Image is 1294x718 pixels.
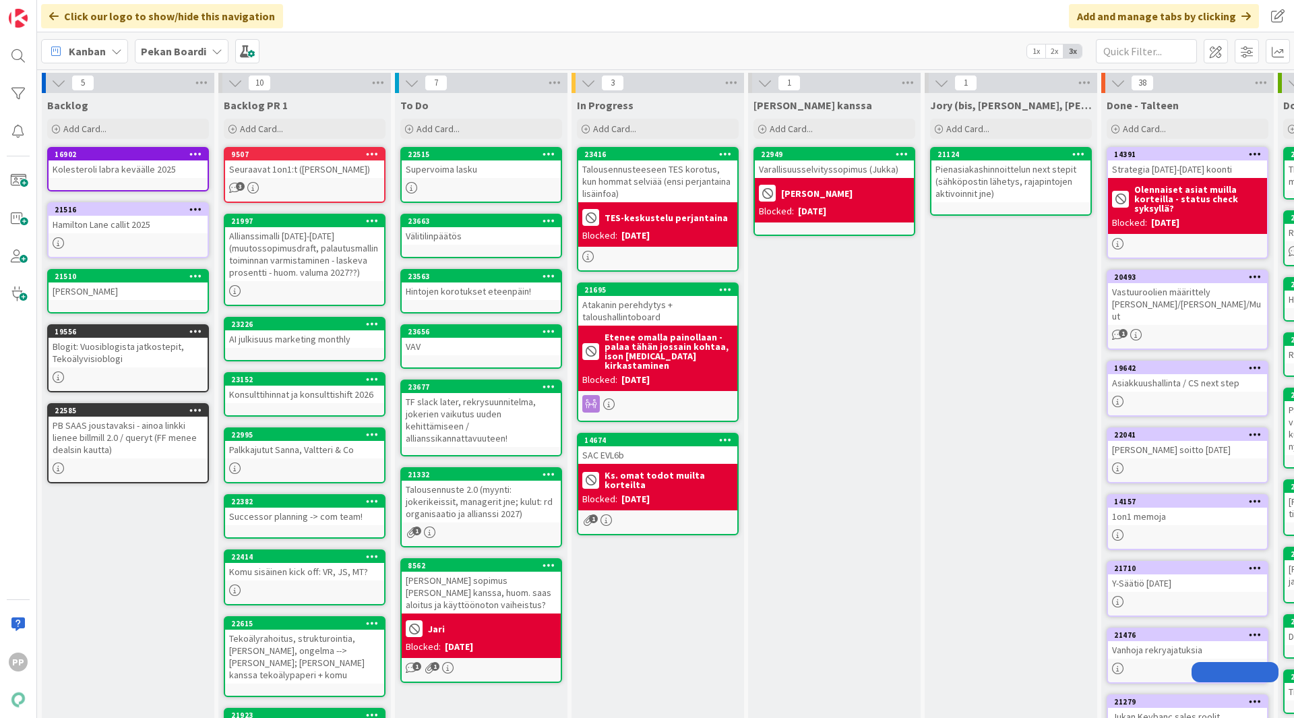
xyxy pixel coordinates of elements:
[69,43,106,59] span: Kanban
[402,148,561,178] div: 22515Supervoima lasku
[1108,429,1267,441] div: 22041
[1027,44,1045,58] span: 1x
[225,551,384,563] div: 22414
[1108,696,1267,708] div: 21279
[49,204,208,216] div: 21516
[402,148,561,160] div: 22515
[63,123,106,135] span: Add Card...
[402,469,561,481] div: 21332
[621,229,650,243] div: [DATE]
[1108,629,1267,659] div: 21476Vanhoja rekryajatuksia
[231,150,384,159] div: 9507
[49,282,208,300] div: [PERSON_NAME]
[225,373,384,403] div: 23152Konsulttihinnat ja konsulttishift 2026
[584,285,737,295] div: 21695
[412,527,421,535] span: 1
[9,690,28,709] img: avatar
[236,182,245,191] span: 3
[931,148,1090,202] div: 21124Pienasiakashinnoittelun next stepit (sähköpostin lähetys, rajapintojen aktivoinnit jne)
[225,441,384,458] div: Palkkajutut Sanna, Valtteri & Co
[578,148,737,160] div: 23416
[1108,362,1267,374] div: 19642
[402,560,561,572] div: 8562
[1108,271,1267,325] div: 20493Vastuuroolien määrittely [PERSON_NAME]/[PERSON_NAME]/Muut
[931,160,1090,202] div: Pienasiakashinnoittelun next stepit (sähköpostin lähetys, rajapintojen aktivoinnit jne)
[47,98,88,112] span: Backlog
[225,148,384,160] div: 9507
[408,150,561,159] div: 22515
[770,123,813,135] span: Add Card...
[402,270,561,300] div: 23563Hintojen korotukset eteenpäin!
[141,44,206,58] b: Pekan Boardi
[1131,75,1154,91] span: 38
[402,160,561,178] div: Supervoima lasku
[49,204,208,233] div: 21516Hamilton Lane callit 2025
[577,98,634,112] span: In Progress
[431,662,439,671] span: 1
[225,496,384,525] div: 22382Successor planning -> com team!
[402,227,561,245] div: Välitilinpäätös
[225,318,384,330] div: 23226
[582,492,617,506] div: Blocked:
[225,563,384,580] div: Komu sisäinen kick off: VR, JS, MT?
[41,4,283,28] div: Click our logo to show/hide this navigation
[946,123,989,135] span: Add Card...
[408,382,561,392] div: 23677
[778,75,801,91] span: 1
[49,148,208,178] div: 16902Kolesteroli labra keväälle 2025
[55,272,208,281] div: 21510
[1114,272,1267,282] div: 20493
[761,150,914,159] div: 22949
[1123,123,1166,135] span: Add Card...
[225,508,384,525] div: Successor planning -> com team!
[225,330,384,348] div: AI julkisuus marketing monthly
[582,229,617,243] div: Blocked:
[428,624,445,634] b: Jari
[1045,44,1064,58] span: 2x
[1108,441,1267,458] div: [PERSON_NAME] soitto [DATE]
[1108,574,1267,592] div: Y-Säätiö [DATE]
[589,514,598,523] span: 1
[402,381,561,447] div: 23677TF slack later, rekrysuunnitelma, jokerien vaikutus uuden kehittämiseen / allianssikannattav...
[1114,150,1267,159] div: 14391
[225,148,384,178] div: 9507Seuraavat 1on1:t ([PERSON_NAME])
[231,552,384,562] div: 22414
[406,640,441,654] div: Blocked:
[9,9,28,28] img: Visit kanbanzone.com
[1114,564,1267,573] div: 21710
[49,148,208,160] div: 16902
[55,327,208,336] div: 19556
[225,215,384,281] div: 21997Allianssimalli [DATE]-[DATE] (muutossopimusdraft, palautusmallin toiminnan varmistaminen - l...
[49,417,208,458] div: PB SAAS joustavaksi - ainoa linkki lienee billmill 2.0 / queryt (FF menee dealsin kautta)
[578,446,737,464] div: SAC EVL6b
[231,497,384,506] div: 22382
[231,430,384,440] div: 22995
[578,284,737,296] div: 21695
[798,204,826,218] div: [DATE]
[231,375,384,384] div: 23152
[755,148,914,178] div: 22949Varallisuusselvityssopimus (Jukka)
[9,653,28,671] div: PP
[593,123,636,135] span: Add Card...
[755,160,914,178] div: Varallisuusselvityssopimus (Jukka)
[49,216,208,233] div: Hamilton Lane callit 2025
[225,386,384,403] div: Konsulttihinnat ja konsulttishift 2026
[1108,562,1267,574] div: 21710
[930,98,1092,112] span: Jory (bis, kenno, bohr)
[578,148,737,202] div: 23416Talousennusteeseen TES korotus, kun hommat selviää (ensi perjantaina lisäinfoa)
[225,373,384,386] div: 23152
[400,98,429,112] span: To Do
[49,338,208,367] div: Blogit: Vuosiblogista jatkostepit, Tekoälyvisioblogi
[408,327,561,336] div: 23656
[931,148,1090,160] div: 21124
[578,160,737,202] div: Talousennusteeseen TES korotus, kun hommat selviää (ensi perjantaina lisäinfoa)
[408,470,561,479] div: 21332
[225,318,384,348] div: 23226AI julkisuus marketing monthly
[402,215,561,227] div: 23663
[224,98,288,112] span: Backlog PR 1
[402,481,561,522] div: Talousennuste 2.0 (myynti: jokerikeissit, managerit jne; kulut: rd organisaatio ja allianssi 2027)
[225,630,384,684] div: Tekoälyrahoitus, strukturointia, [PERSON_NAME], ongelma --> [PERSON_NAME]; [PERSON_NAME] kanssa t...
[402,381,561,393] div: 23677
[1108,148,1267,160] div: 14391
[1114,697,1267,707] div: 21279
